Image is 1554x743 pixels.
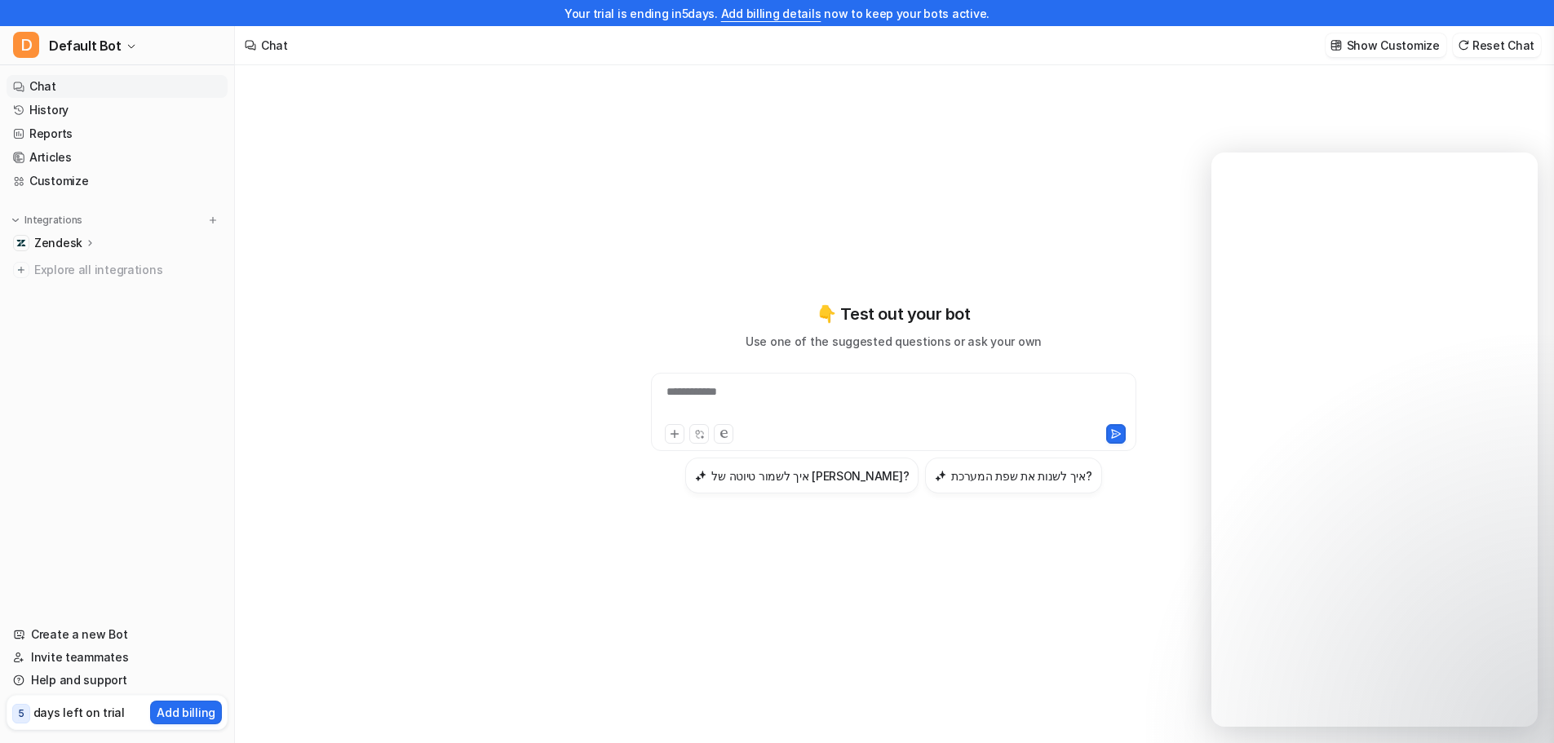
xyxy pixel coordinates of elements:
p: Zendesk [34,235,82,251]
span: Default Bot [49,34,122,57]
a: Help and support [7,669,228,692]
a: Customize [7,170,228,192]
p: Add billing [157,704,215,721]
button: Add billing [150,701,222,724]
button: איך לשנות את שפת המערכת?איך לשנות את שפת המערכת? [925,458,1101,493]
a: Reports [7,122,228,145]
a: Explore all integrations [7,259,228,281]
a: Create a new Bot [7,623,228,646]
p: Show Customize [1347,37,1440,54]
p: Use one of the suggested questions or ask your own [746,333,1042,350]
img: reset [1458,39,1469,51]
a: History [7,99,228,122]
img: menu_add.svg [207,214,219,226]
a: Chat [7,75,228,98]
iframe: Intercom live chat [1211,153,1538,727]
p: 5 [18,706,24,721]
h3: איך לשנות את שפת המערכת? [951,467,1091,484]
img: איך לשמור טיוטה של טופס? [695,470,706,482]
a: Invite teammates [7,646,228,669]
button: איך לשמור טיוטה של טופס?איך לשמור טיוטה של [PERSON_NAME]? [685,458,919,493]
p: 👇 Test out your bot [817,302,970,326]
img: explore all integrations [13,262,29,278]
p: Integrations [24,214,82,227]
img: customize [1330,39,1342,51]
span: D [13,32,39,58]
button: Reset Chat [1453,33,1541,57]
img: Zendesk [16,238,26,248]
button: Integrations [7,212,87,228]
img: איך לשנות את שפת המערכת? [935,470,946,482]
button: Show Customize [1326,33,1446,57]
a: Articles [7,146,228,169]
h3: איך לשמור טיוטה של [PERSON_NAME]? [711,467,909,484]
img: expand menu [10,214,21,226]
span: Explore all integrations [34,257,221,283]
a: Add billing details [721,7,821,20]
p: days left on trial [33,704,125,721]
div: Chat [261,37,288,54]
